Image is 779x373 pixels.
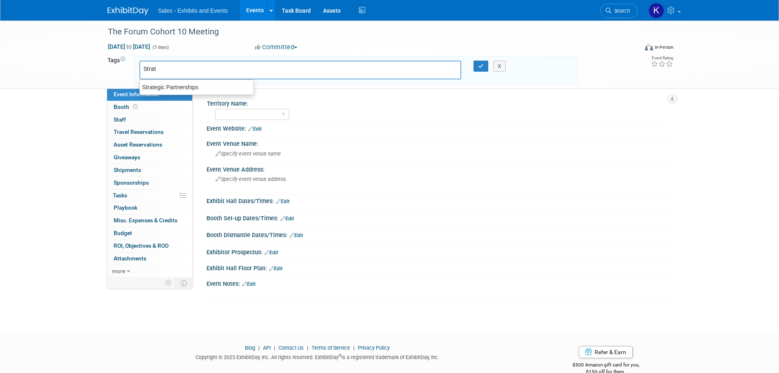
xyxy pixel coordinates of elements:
span: Giveaways [114,154,140,161]
span: Event Information [114,91,159,97]
sup: ® [339,353,341,358]
div: Territory Name: [207,97,668,108]
div: Event Rating [651,56,673,60]
div: Strategic Partnerships [140,82,254,93]
div: The Forum Cohort 10 Meeting [105,25,626,39]
a: Edit [290,233,303,238]
span: | [351,345,357,351]
a: ROI, Objectives & ROO [107,240,192,252]
span: | [305,345,310,351]
span: Specify event venue address [216,176,286,182]
span: Search [611,8,630,14]
span: Tasks [113,192,127,199]
div: Exhibit Hall Floor Plan: [207,262,672,273]
a: API [263,345,271,351]
a: Edit [265,250,278,255]
span: [DATE] [DATE] [108,43,150,50]
img: Kara Haven [649,3,664,18]
span: Booth [114,104,139,110]
div: Event Venue Name: [207,138,672,148]
a: Sponsorships [107,177,192,189]
a: Terms of Service [312,345,350,351]
a: Playbook [107,202,192,214]
span: Staff [114,116,126,123]
div: Event Website: [207,122,672,133]
a: Edit [281,216,294,222]
input: Type tag and hit enter [144,65,258,73]
a: Search [600,4,638,18]
div: Copyright © 2025 ExhibitDay, Inc. All rights reserved. ExhibitDay is a registered trademark of Ex... [108,352,528,361]
td: Tags [108,56,128,84]
a: Giveaways [107,151,192,164]
a: more [107,265,192,278]
span: Sales - Exhibits and Events [158,7,228,14]
a: Asset Reservations [107,139,192,151]
td: Personalize Event Tab Strip [162,278,176,288]
div: Booth Set-up Dates/Times: [207,212,672,223]
span: ROI, Objectives & ROO [114,242,168,249]
a: Refer & Earn [579,346,633,358]
div: Exhibit Hall Dates/Times: [207,195,672,206]
div: Exhibitor Prospectus: [207,246,672,257]
a: Privacy Policy [358,345,390,351]
span: Playbook [114,204,137,211]
a: Contact Us [278,345,304,351]
span: more [112,268,125,274]
span: Travel Reservations [114,129,164,135]
span: Budget [114,230,132,236]
a: Staff [107,114,192,126]
div: Event Notes: [207,278,672,288]
span: | [272,345,277,351]
div: Booth Dismantle Dates/Times: [207,229,672,240]
a: Edit [276,199,290,204]
a: Attachments [107,253,192,265]
a: Shipments [107,164,192,176]
a: Edit [242,281,256,287]
span: Shipments [114,167,141,173]
span: Specify event venue name [216,151,281,157]
span: Asset Reservations [114,141,162,148]
span: Attachments [114,255,146,262]
span: (3 days) [152,45,169,50]
a: Budget [107,227,192,240]
span: Misc. Expenses & Credits [114,217,177,224]
a: Tasks [107,190,192,202]
a: Blog [245,345,255,351]
span: Booth not reserved yet [131,104,139,110]
img: ExhibitDay [108,7,148,15]
a: Booth [107,101,192,113]
td: Toggle Event Tabs [175,278,192,288]
button: X [493,61,506,72]
a: Travel Reservations [107,126,192,138]
button: Committed [252,43,301,52]
a: Edit [248,126,262,132]
div: Event Venue Address: [207,163,672,174]
span: to [125,43,133,50]
img: Format-Inperson.png [645,44,653,50]
span: | [256,345,262,351]
span: Sponsorships [114,179,149,186]
a: Misc. Expenses & Credits [107,215,192,227]
a: Event Information [107,88,192,101]
div: Event Format [590,43,674,55]
a: Edit [269,266,283,271]
div: In-Person [654,44,673,50]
